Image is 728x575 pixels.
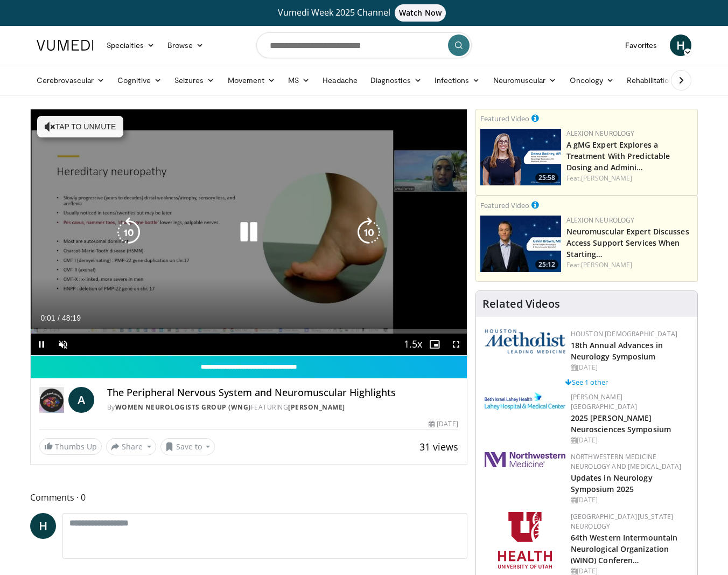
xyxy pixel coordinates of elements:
[30,490,467,504] span: Comments 0
[571,512,674,531] a: [GEOGRAPHIC_DATA][US_STATE] Neurology
[31,109,467,356] video-js: Video Player
[620,70,680,91] a: Rehabilitation
[566,140,670,172] a: A gMG Expert Explores a Treatment With Predictable Dosing and Admini…
[100,34,161,56] a: Specialties
[52,334,74,355] button: Unmute
[571,392,638,411] a: [PERSON_NAME][GEOGRAPHIC_DATA]
[68,387,94,413] a: A
[395,4,446,22] span: Watch Now
[316,70,364,91] a: Headache
[445,334,467,355] button: Fullscreen
[256,32,472,58] input: Search topics, interventions
[62,314,81,322] span: 48:19
[288,403,345,412] a: [PERSON_NAME]
[58,314,60,322] span: /
[480,129,561,185] img: 55ef5a72-a204-42b0-ba67-a2f597bcfd60.png.150x105_q85_crop-smart_upscale.png
[31,329,467,334] div: Progress Bar
[39,438,102,455] a: Thumbs Up
[571,329,677,338] a: Houston [DEMOGRAPHIC_DATA]
[619,34,663,56] a: Favorites
[107,403,458,412] div: By FEATURING
[566,129,635,138] a: Alexion Neurology
[30,513,56,539] a: H
[571,473,653,494] a: Updates in Neurology Symposium 2025
[37,40,94,51] img: VuMedi Logo
[424,334,445,355] button: Enable picture-in-picture mode
[39,387,64,413] img: Women Neurologists Group (WNG)
[480,114,529,123] small: Featured Video
[571,495,689,505] div: [DATE]
[487,70,563,91] a: Neuromuscular
[571,363,689,372] div: [DATE]
[566,216,635,225] a: Alexion Neurology
[111,70,168,91] a: Cognitive
[364,70,428,91] a: Diagnostics
[428,70,487,91] a: Infections
[566,260,693,270] div: Feat.
[161,34,211,56] a: Browse
[581,174,632,183] a: [PERSON_NAME]
[429,419,458,429] div: [DATE]
[535,260,558,269] span: 25:12
[480,200,529,210] small: Featured Video
[571,452,682,471] a: Northwestern Medicine Neurology and [MEDICAL_DATA]
[565,377,608,387] a: See 1 other
[480,129,561,185] a: 25:58
[480,216,561,272] a: 25:12
[278,6,450,18] span: Vumedi Week 2025 Channel
[571,532,678,565] a: 64th Western Intermountain Neurological Organization (WINO) Conferen…
[37,116,123,137] button: Tap to unmute
[160,438,215,455] button: Save to
[482,297,560,310] h4: Related Videos
[221,70,282,91] a: Movement
[581,260,632,269] a: [PERSON_NAME]
[566,174,693,183] div: Feat.
[419,440,458,453] span: 31 views
[40,314,55,322] span: 0:01
[670,34,691,56] a: H
[115,403,251,412] a: Women Neurologists Group (WNG)
[485,452,565,467] img: 2a462fb6-9365-492a-ac79-3166a6f924d8.png.150x105_q85_autocrop_double_scale_upscale_version-0.2.jpg
[485,329,565,354] img: 5e4488cc-e109-4a4e-9fd9-73bb9237ee91.png.150x105_q85_autocrop_double_scale_upscale_version-0.2.png
[563,70,621,91] a: Oncology
[30,70,111,91] a: Cerebrovascular
[402,334,424,355] button: Playback Rate
[571,435,689,445] div: [DATE]
[107,387,458,399] h4: The Peripheral Nervous System and Neuromuscular Highlights
[566,226,689,259] a: Neuromuscular Expert Discusses Access Support Services When Starting…
[106,438,156,455] button: Share
[38,4,690,22] a: Vumedi Week 2025 ChannelWatch Now
[571,413,671,434] a: 2025 [PERSON_NAME] Neurosciences Symposium
[31,334,52,355] button: Pause
[168,70,221,91] a: Seizures
[571,340,663,362] a: 18th Annual Advances in Neurology Symposium
[485,392,565,410] img: e7977282-282c-4444-820d-7cc2733560fd.jpg.150x105_q85_autocrop_double_scale_upscale_version-0.2.jpg
[535,173,558,183] span: 25:58
[498,512,552,569] img: f6362829-b0a3-407d-a044-59546adfd345.png.150x105_q85_autocrop_double_scale_upscale_version-0.2.png
[480,216,561,272] img: 2b05e332-28e1-4d48-9f23-7cad04c9557c.png.150x105_q85_crop-smart_upscale.jpg
[282,70,316,91] a: MS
